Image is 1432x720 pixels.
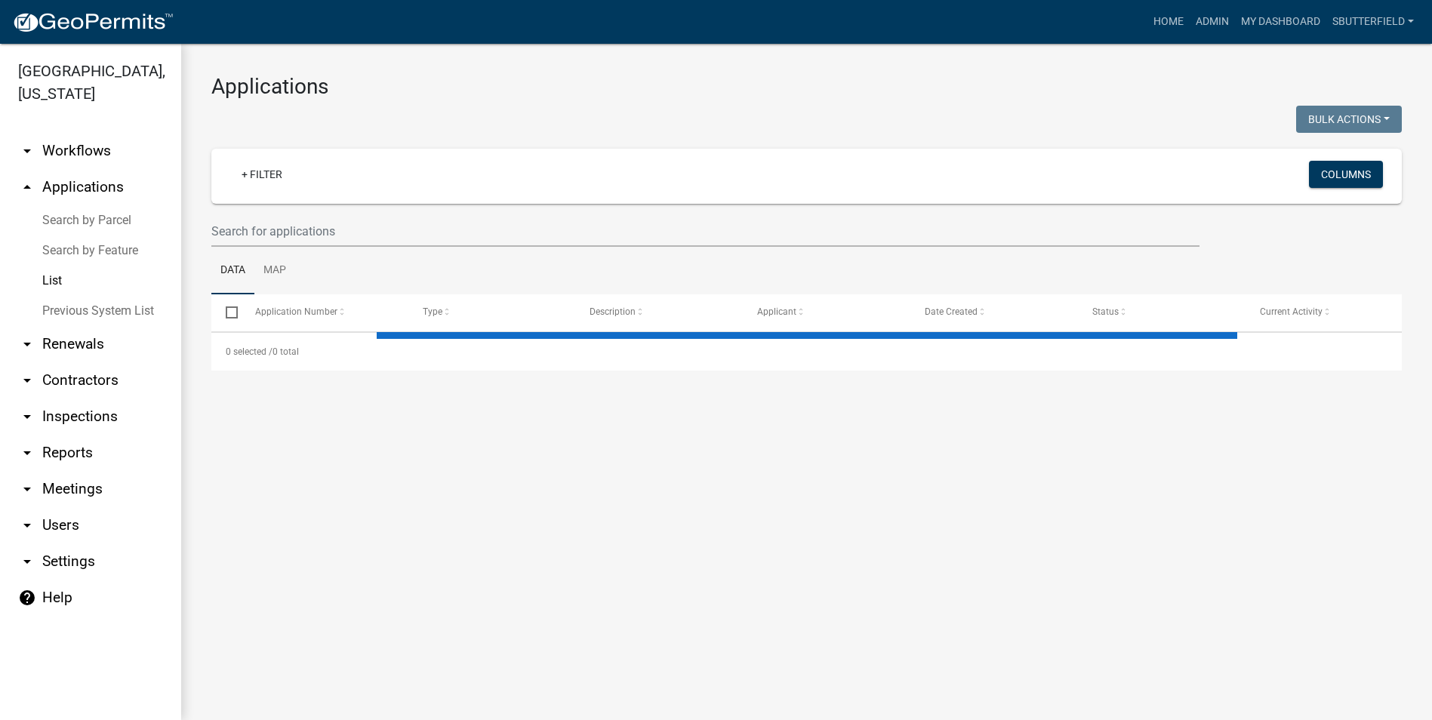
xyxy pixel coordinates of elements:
[757,306,796,317] span: Applicant
[229,161,294,188] a: + Filter
[1246,294,1413,331] datatable-header-cell: Current Activity
[18,552,36,571] i: arrow_drop_down
[743,294,910,331] datatable-header-cell: Applicant
[925,306,978,317] span: Date Created
[423,306,442,317] span: Type
[590,306,636,317] span: Description
[1235,8,1326,36] a: My Dashboard
[408,294,575,331] datatable-header-cell: Type
[255,306,337,317] span: Application Number
[1092,306,1119,317] span: Status
[1190,8,1235,36] a: Admin
[1260,306,1323,317] span: Current Activity
[1326,8,1420,36] a: Sbutterfield
[211,333,1402,371] div: 0 total
[254,247,295,295] a: Map
[18,142,36,160] i: arrow_drop_down
[18,371,36,389] i: arrow_drop_down
[226,346,273,357] span: 0 selected /
[1296,106,1402,133] button: Bulk Actions
[18,480,36,498] i: arrow_drop_down
[211,216,1199,247] input: Search for applications
[575,294,743,331] datatable-header-cell: Description
[211,247,254,295] a: Data
[211,74,1402,100] h3: Applications
[211,294,240,331] datatable-header-cell: Select
[240,294,408,331] datatable-header-cell: Application Number
[18,335,36,353] i: arrow_drop_down
[18,589,36,607] i: help
[18,516,36,534] i: arrow_drop_down
[18,408,36,426] i: arrow_drop_down
[1309,161,1383,188] button: Columns
[1147,8,1190,36] a: Home
[910,294,1078,331] datatable-header-cell: Date Created
[18,444,36,462] i: arrow_drop_down
[18,178,36,196] i: arrow_drop_up
[1078,294,1246,331] datatable-header-cell: Status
